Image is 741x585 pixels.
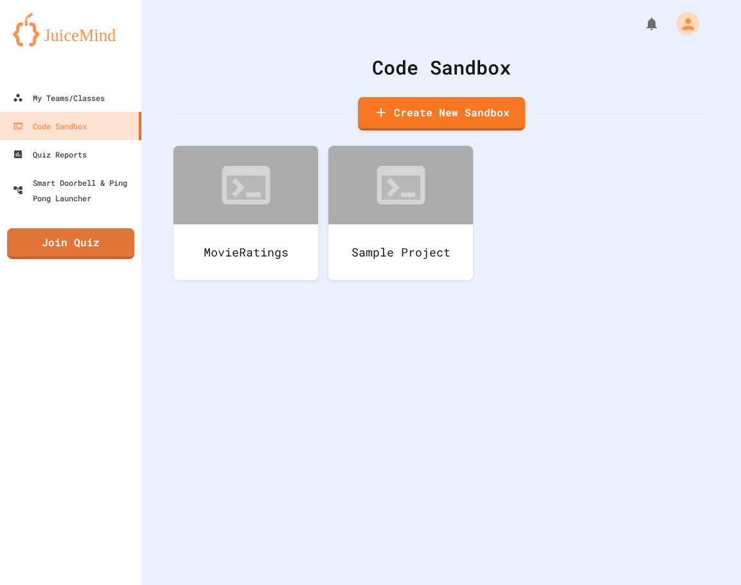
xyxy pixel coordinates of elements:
[620,13,663,35] div: My Notifications
[174,53,709,82] div: Code Sandbox
[13,90,105,105] div: My Teams/Classes
[13,13,129,46] img: logo-orange.svg
[174,224,318,280] div: MovieRatings
[13,118,87,134] div: Code Sandbox
[663,9,702,39] div: My Account
[13,175,136,206] div: Smart Doorbell & Ping Pong Launcher
[358,97,525,130] a: Create New Sandbox
[328,224,473,280] div: Sample Project
[13,147,87,162] div: Quiz Reports
[7,228,134,259] a: Join Quiz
